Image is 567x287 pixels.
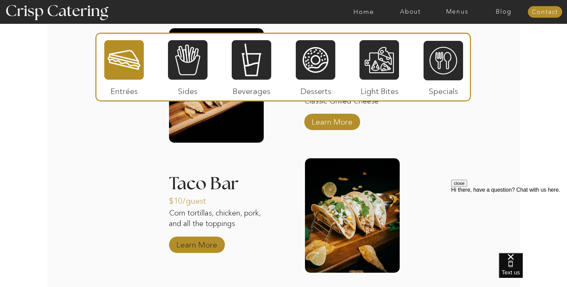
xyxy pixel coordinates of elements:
a: Menus [434,9,480,15]
a: Contact [528,9,562,16]
p: $10/guest [169,189,214,209]
p: Sides [165,80,210,99]
a: Learn More [309,110,355,130]
p: Entrées [102,80,147,99]
a: Blog [480,9,527,15]
p: Specials [420,80,466,99]
a: Learn More [174,233,219,253]
iframe: podium webchat widget prompt [451,180,567,261]
a: About [387,9,434,15]
iframe: podium webchat widget bubble [499,253,567,287]
p: Desserts [293,80,338,99]
p: Corn tortillas, chicken, pork, and all the toppings [169,208,264,241]
h3: Taco Bar [169,175,264,184]
p: Light Bites [357,80,402,99]
a: Home [340,9,387,15]
p: Beverages [229,80,274,99]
